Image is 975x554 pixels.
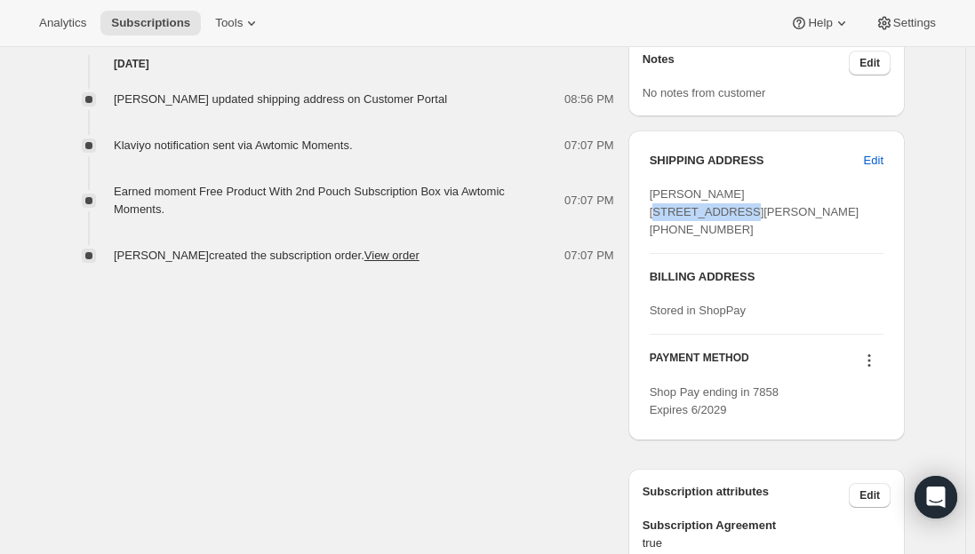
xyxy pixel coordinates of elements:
button: Edit [849,483,891,508]
button: Tools [204,11,271,36]
button: Help [779,11,860,36]
span: Subscriptions [111,16,190,30]
h3: BILLING ADDRESS [650,268,883,286]
span: Shop Pay ending in 7858 Expires 6/2029 [650,385,779,416]
button: Subscriptions [100,11,201,36]
span: [PERSON_NAME] created the subscription order. [114,249,420,262]
a: View order [364,249,420,262]
div: Open Intercom Messenger [915,476,957,518]
span: [PERSON_NAME] updated shipping address on Customer Portal [114,92,447,106]
span: No notes from customer [643,86,766,99]
span: Tools [215,16,243,30]
span: Edit [859,488,880,503]
span: Edit [864,152,883,170]
span: Klaviyo notification sent via Awtomic Moments. [114,138,353,152]
span: Earned moment Free Product With 2nd Pouch Subscription Box via Awtomic Moments. [114,185,505,216]
span: 07:07 PM [564,247,614,265]
span: 07:07 PM [564,192,614,210]
span: 07:07 PM [564,137,614,154]
h3: SHIPPING ADDRESS [650,152,864,170]
span: [PERSON_NAME] [STREET_ADDRESS][PERSON_NAME] [PHONE_NUMBER] [650,187,859,236]
span: 08:56 PM [564,91,614,108]
span: Edit [859,56,880,70]
button: Analytics [28,11,97,36]
span: Stored in ShopPay [650,304,746,317]
button: Edit [849,51,891,75]
span: Settings [893,16,936,30]
span: Subscription Agreement [643,517,891,534]
button: Edit [853,146,894,175]
span: true [643,534,891,552]
h3: Subscription attributes [643,483,850,508]
h3: PAYMENT METHOD [650,351,749,375]
button: Settings [865,11,947,36]
span: Help [808,16,832,30]
h4: [DATE] [60,55,614,73]
span: Analytics [39,16,86,30]
h3: Notes [643,51,850,75]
